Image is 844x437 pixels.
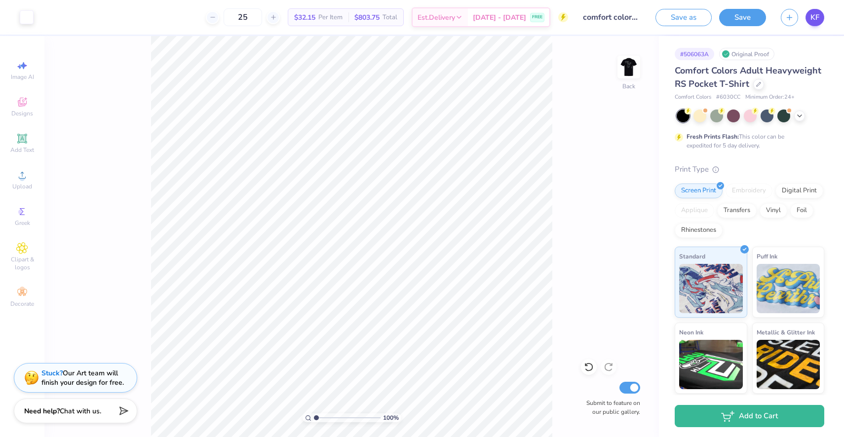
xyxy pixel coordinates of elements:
[719,48,774,60] div: Original Proof
[532,14,542,21] span: FREE
[757,327,815,337] span: Metallic & Glitter Ink
[687,133,739,141] strong: Fresh Prints Flash:
[675,65,821,90] span: Comfort Colors Adult Heavyweight RS Pocket T-Shirt
[760,203,787,218] div: Vinyl
[619,57,639,77] img: Back
[24,406,60,416] strong: Need help?
[41,368,63,378] strong: Stuck?
[675,93,711,102] span: Comfort Colors
[806,9,824,26] a: KF
[716,93,740,102] span: # 6030CC
[675,183,723,198] div: Screen Print
[354,12,380,23] span: $803.75
[679,327,703,337] span: Neon Ink
[5,255,39,271] span: Clipart & logos
[383,12,397,23] span: Total
[294,12,315,23] span: $32.15
[473,12,526,23] span: [DATE] - [DATE]
[679,340,743,389] img: Neon Ink
[745,93,795,102] span: Minimum Order: 24 +
[12,182,32,190] span: Upload
[11,73,34,81] span: Image AI
[726,183,772,198] div: Embroidery
[41,368,124,387] div: Our Art team will finish your design for free.
[581,399,640,416] label: Submit to feature on our public gallery.
[810,12,819,23] span: KF
[655,9,712,26] button: Save as
[675,48,714,60] div: # 506063A
[575,7,648,27] input: Untitled Design
[10,146,34,154] span: Add Text
[757,264,820,313] img: Puff Ink
[719,9,766,26] button: Save
[318,12,343,23] span: Per Item
[757,340,820,389] img: Metallic & Glitter Ink
[11,109,33,117] span: Designs
[383,413,399,422] span: 100 %
[790,203,813,218] div: Foil
[775,183,823,198] div: Digital Print
[687,132,808,150] div: This color can be expedited for 5 day delivery.
[675,223,723,238] div: Rhinestones
[60,406,101,416] span: Chat with us.
[675,203,714,218] div: Applique
[679,264,743,313] img: Standard
[675,164,824,175] div: Print Type
[679,251,705,261] span: Standard
[675,405,824,427] button: Add to Cart
[418,12,455,23] span: Est. Delivery
[10,300,34,308] span: Decorate
[224,8,262,26] input: – –
[757,251,777,261] span: Puff Ink
[622,82,635,91] div: Back
[717,203,757,218] div: Transfers
[15,219,30,227] span: Greek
